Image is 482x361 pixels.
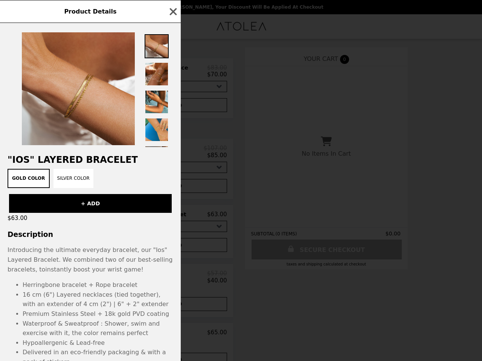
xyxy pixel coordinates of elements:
button: + ADD [9,194,172,213]
li: Waterproof & Sweatproof : Shower, swim and exercise with it, the color remains perfect [23,319,173,338]
button: Silver Color [53,169,93,188]
img: Thumbnail 4 [145,118,169,142]
img: Thumbnail 1 [145,34,169,58]
li: Hypoallergenic & Lead-free [23,338,173,348]
p: Introducing the ultimate everyday bracelet, our "Ios" Layered Bracelet. We combined two of our be... [8,246,172,273]
button: Gold Color [8,169,50,188]
li: 16 cm (6") Layered necklaces (tied together), with an extender of 4 cm (2") | 6" + 2" extender [23,290,173,309]
img: Thumbnail 5 [145,146,169,170]
li: Premium Stainless Steel + 18k gold PVD coating [23,309,173,319]
span: instantly boost your wrist game! [45,266,143,273]
span: Product Details [64,8,116,15]
img: Thumbnail 3 [145,90,169,114]
img: Thumbnail 2 [145,62,169,86]
li: Herringbone bracelet + Rope bracelet [23,280,173,290]
img: Gold Color [22,32,135,145]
